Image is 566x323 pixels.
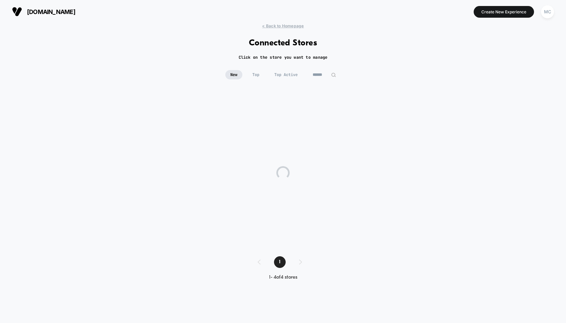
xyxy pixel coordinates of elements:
span: [DOMAIN_NAME] [27,8,75,15]
span: Top [247,70,264,79]
button: [DOMAIN_NAME] [10,6,77,17]
h2: Click on the store you want to manage [239,55,328,60]
span: < Back to Homepage [262,23,304,28]
button: Create New Experience [474,6,534,18]
img: edit [331,72,336,77]
span: Top Active [269,70,303,79]
button: MC [539,5,556,19]
div: MC [541,5,554,18]
span: New [225,70,242,79]
img: Visually logo [12,7,22,17]
h1: Connected Stores [249,38,317,48]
